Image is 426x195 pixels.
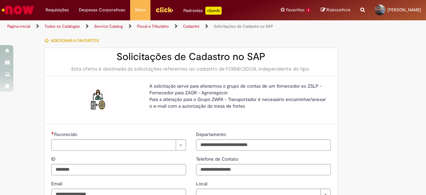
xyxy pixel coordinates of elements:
span: More [135,7,145,13]
img: ServiceNow [1,3,35,17]
input: ID [51,164,186,175]
span: Rascunhos [326,7,350,13]
div: Padroniza [183,7,222,15]
p: A solicitação serve para alterarmos o grupo de contas de um fornecedor ex ZSLP - Fornecedor para ... [149,83,326,109]
span: Adicionar a Favoritos [51,38,99,43]
span: 1 [306,8,311,13]
button: Adicionar a Favoritos [44,34,103,48]
a: Cadastro [183,24,199,29]
a: Solicitações de Cadastro no SAP [214,24,273,29]
span: [PERSON_NAME] [387,7,421,13]
a: Limpar campo Favorecido [51,139,186,151]
input: Departamento [196,139,331,151]
img: click_logo_yellow_360x200.png [155,5,173,15]
span: Necessários - Favorecido [54,131,79,137]
span: Necessários [51,132,54,134]
span: Local [196,181,209,187]
img: Solicitações de Cadastro no SAP [87,89,108,111]
a: Rascunhos [321,7,350,13]
span: Telefone de Contato [196,156,240,162]
a: Todos os Catálogos [45,24,80,29]
span: ID [51,156,57,162]
input: Telefone de Contato [196,164,331,175]
a: Página inicial [7,24,30,29]
span: Favoritos [286,7,305,13]
div: Esta oferta é destinada às solicitações referentes ao cadastro de FORNECEDOR, independente do tipo. [51,66,331,72]
span: Despesas Corporativas [79,7,125,13]
a: Fiscal e Tributário [137,24,169,29]
h2: Solicitações de Cadastro no SAP [51,51,331,62]
p: +GenAi [205,7,222,15]
a: Service Catalog [94,24,123,29]
span: Email [51,181,64,187]
ul: Trilhas de página [5,20,279,33]
span: Requisições [46,7,69,13]
span: Departamento [196,131,227,137]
